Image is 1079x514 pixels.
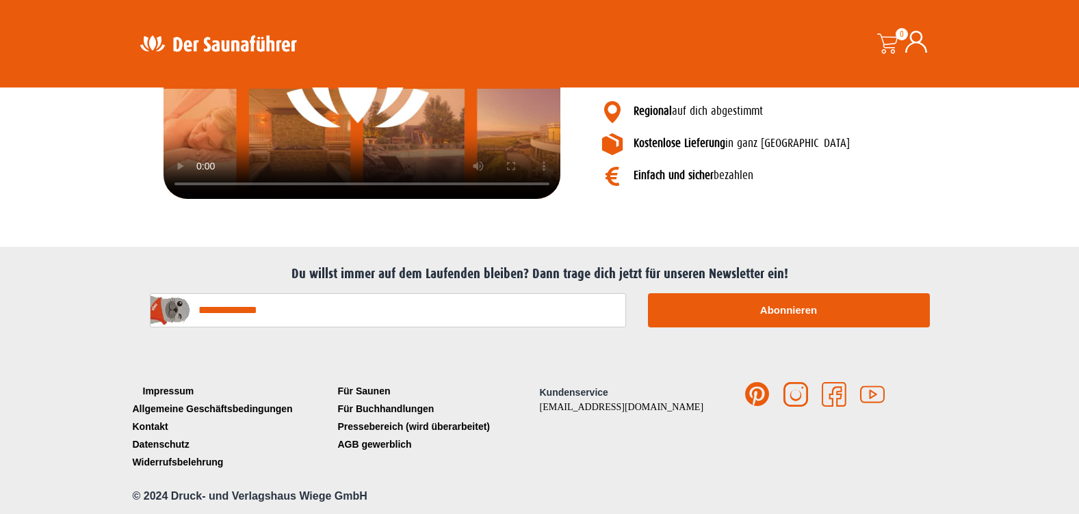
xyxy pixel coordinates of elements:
[634,103,978,120] p: auf dich abgestimmt
[335,382,540,400] a: Für Saunen
[335,400,540,418] a: Für Buchhandlungen
[129,435,335,453] a: Datenschutz
[540,402,704,412] a: [EMAIL_ADDRESS][DOMAIN_NAME]
[634,105,672,118] b: Regional
[136,266,944,282] h2: Du willst immer auf dem Laufenden bleiben? Dann trage dich jetzt für unseren Newsletter ein!
[335,418,540,435] a: Pressebereich (wird überarbeitet)
[129,382,335,400] a: Impressum
[335,382,540,453] nav: Menü
[634,167,978,185] p: bezahlen
[634,169,714,182] b: Einfach und sicher
[129,418,335,435] a: Kontakt
[648,293,930,327] button: Abonnieren
[129,453,335,471] a: Widerrufsbelehrung
[133,490,367,502] span: © 2024 Druck- und Verlagshaus Wiege GmbH
[634,135,978,152] p: in ganz [GEOGRAPHIC_DATA]
[129,400,335,418] a: Allgemeine Geschäftsbedingungen
[896,28,908,40] span: 0
[540,387,608,398] span: Kundenservice
[634,137,725,150] b: Kostenlose Lieferung
[335,435,540,453] a: AGB gewerblich
[129,382,335,471] nav: Menü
